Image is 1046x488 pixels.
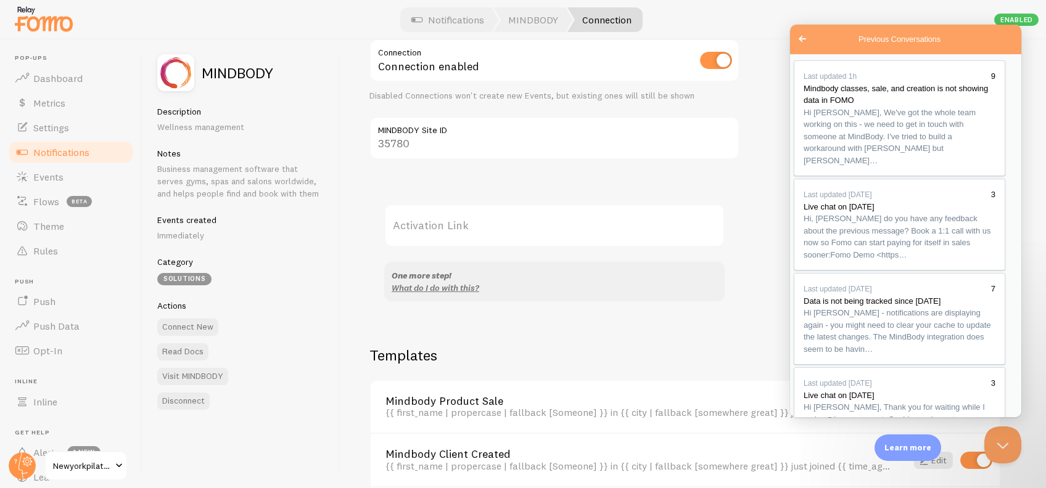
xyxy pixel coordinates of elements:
span: 1 new [67,446,101,458]
div: Learn more [875,434,941,461]
a: What do I do with this? [392,282,479,293]
a: Last updated [DATE]3Live chat on [DATE]Hi, [PERSON_NAME] do you have any feedback about the previ... [4,154,215,246]
a: Push [7,289,134,314]
span: Live chat on [DATE] [14,177,84,187]
span: Rules [33,245,58,257]
a: Flows beta [7,189,134,214]
p: Business management software that serves gyms, spas and salons worldwide, and helps people find a... [157,163,324,200]
a: Events [7,165,134,189]
span: Hi [PERSON_NAME], Thank you for waiting while I reviewed your account. Could you please try disco... [14,378,195,423]
span: Hi [PERSON_NAME] - notifications are displaying again - you might need to clear your cache to upd... [14,283,201,329]
span: Hi [PERSON_NAME], We've got the whole team working on this - we need to get in touch with someone... [14,83,186,140]
a: Dashboard [7,66,134,91]
span: Push Data [33,320,80,332]
a: Push Data [7,314,134,338]
div: Disabled Connections won't create new Events, but existing ones will still be shown [369,91,739,102]
span: Data is not being tracked since [DATE] [14,272,150,281]
a: Last updated 1h9Mindbody classes, sale, and creation is not showing data in FOMOHi [PERSON_NAME],... [4,36,215,152]
p: Immediately [157,229,324,242]
section: Previous Conversations [4,36,215,437]
span: Last updated [DATE] [14,260,82,269]
span: Settings [33,121,69,134]
a: Edit [914,452,953,469]
span: beta [67,196,92,207]
div: 3 [201,164,205,176]
a: Mindbody Product Sale [385,396,892,407]
h5: Notes [157,148,324,159]
a: Opt-In [7,338,134,363]
a: Settings [7,115,134,140]
span: Flows [33,195,59,208]
div: {{ first_name | propercase | fallback [Someone] }} in {{ city | fallback [somewhere great] }} jus... [385,407,892,418]
a: Notifications [7,140,134,165]
span: Metrics [33,97,65,109]
span: Push [33,295,56,307]
h5: Events created [157,214,324,226]
a: Inline [7,389,134,414]
span: Go back [5,7,20,22]
span: Notifications [33,146,89,158]
span: Get Help [15,429,134,437]
h5: Category [157,256,324,267]
img: fomo_icons_mindbody.svg [157,54,194,91]
span: Inline [33,396,57,408]
span: Theme [33,220,64,232]
img: fomo-relay-logo-orange.svg [13,3,75,35]
a: Last updated [DATE]3Live chat on [DATE]Hi [PERSON_NAME], Thank you for waiting while I reviewed y... [4,343,215,434]
span: Inline [15,378,134,386]
span: Previous Conversations [68,9,150,21]
a: Visit MINDBODY [157,368,228,385]
span: Last updated [DATE] [14,166,82,174]
p: Learn more [884,442,931,453]
div: 9 [201,46,205,58]
span: Hi, [PERSON_NAME] do you have any feedback about the previous message? Book a 1:1 call with us no... [14,189,201,235]
a: Metrics [7,91,134,115]
input: 1532 [369,116,739,160]
h2: MINDBODY [202,65,273,80]
div: 7 [201,258,205,270]
span: Opt-In [33,344,62,357]
span: Newyorkpilates [53,458,112,473]
h5: Description [157,106,324,117]
a: Newyorkpilates [44,451,128,481]
button: Connect New [157,319,218,336]
a: Theme [7,214,134,238]
span: Pop-ups [15,54,134,62]
iframe: Help Scout Beacon - Close [984,426,1021,463]
span: Events [33,171,64,183]
span: Dashboard [33,72,83,84]
p: Wellness management [157,121,324,133]
label: MINDBODY Site ID [369,116,739,137]
a: Read Docs [157,343,208,360]
span: Last updated 1h [14,47,67,56]
h2: Templates [369,346,1001,365]
a: Alerts 1 new [7,440,134,465]
label: Activation Link [384,204,725,247]
a: Rules [7,238,134,263]
a: Mindbody Client Created [385,449,892,460]
div: Connection enabled [369,39,739,84]
span: Alerts [33,446,60,458]
span: Mindbody classes, sale, and creation is not showing data in FOMO [14,59,198,81]
span: Live chat on [DATE] [14,366,84,375]
div: One more step! [392,269,717,282]
div: Solutions [157,273,212,285]
span: Push [15,278,134,286]
div: {{ first_name | propercase | fallback [Someone] }} in {{ city | fallback [somewhere great] }} jus... [385,460,892,471]
a: Last updated [DATE]7Data is not being tracked since [DATE]Hi [PERSON_NAME] - notifications are di... [4,248,215,340]
span: Last updated [DATE] [14,354,82,363]
iframe: Help Scout Beacon - Live Chat, Contact Form, and Knowledge Base [790,25,1021,417]
button: Disconnect [157,392,210,410]
h5: Actions [157,300,324,311]
div: 3 [201,352,205,365]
